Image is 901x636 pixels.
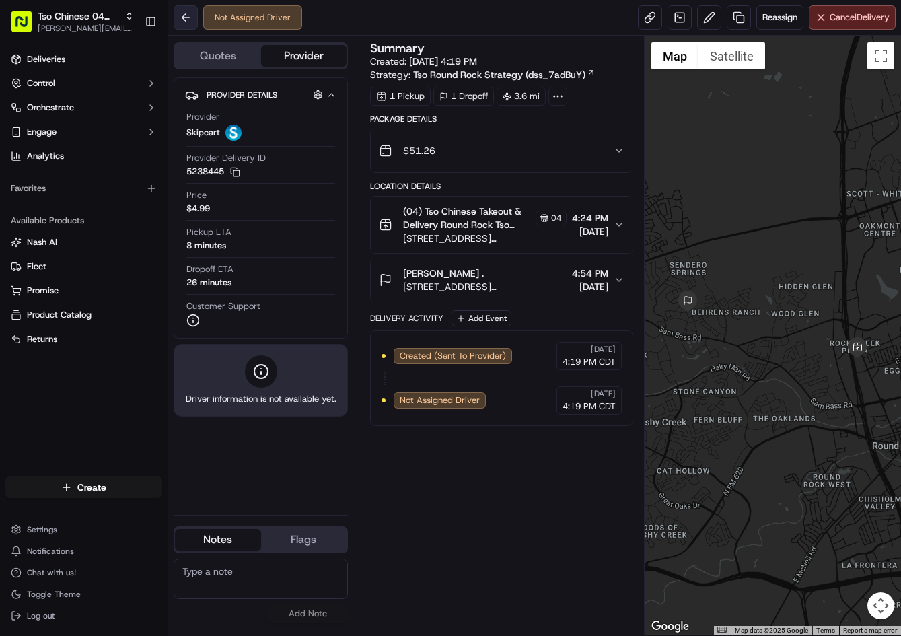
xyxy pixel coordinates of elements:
[5,178,162,199] div: Favorites
[5,97,162,118] button: Orchestrate
[186,203,210,215] span: $4.99
[591,344,616,355] span: [DATE]
[186,166,240,178] button: 5238445
[38,23,134,34] button: [PERSON_NAME][EMAIL_ADDRESS][DOMAIN_NAME]
[403,280,567,293] span: [STREET_ADDRESS][PERSON_NAME]
[572,280,608,293] span: [DATE]
[5,304,162,326] button: Product Catalog
[5,256,162,277] button: Fleet
[27,209,38,220] img: 1736555255976-a54dd68f-1ca7-489b-9aae-adbdc363a1c4
[27,589,81,600] span: Toggle Theme
[13,54,245,75] p: Welcome 👋
[400,394,480,407] span: Not Assigned Driver
[5,606,162,625] button: Log out
[225,125,242,141] img: profile_skipcart_partner.png
[370,181,633,192] div: Location Details
[95,333,163,344] a: Powered byPylon
[11,309,157,321] a: Product Catalog
[119,245,147,256] span: [DATE]
[175,45,261,67] button: Quotes
[8,295,108,320] a: 📗Knowledge Base
[13,129,38,153] img: 1736555255976-a54dd68f-1ca7-489b-9aae-adbdc363a1c4
[370,313,443,324] div: Delivery Activity
[27,567,76,578] span: Chat with us!
[648,618,692,635] img: Google
[27,260,46,273] span: Fleet
[5,542,162,561] button: Notifications
[28,129,52,153] img: 1738778727109-b901c2ba-d612-49f7-a14d-d897ce62d23f
[648,618,692,635] a: Open this area in Google Maps (opens a new window)
[5,210,162,232] div: Available Products
[830,11,890,24] span: Cancel Delivery
[13,175,90,186] div: Past conversations
[5,280,162,302] button: Promise
[61,129,221,142] div: Start new chat
[261,45,347,67] button: Provider
[5,121,162,143] button: Engage
[27,546,74,557] span: Notifications
[261,529,347,551] button: Flags
[186,393,336,405] span: Driver information is not available yet.
[61,142,185,153] div: We're available if you need us!
[762,11,797,24] span: Reassign
[5,73,162,94] button: Control
[108,295,221,320] a: 💻API Documentation
[756,5,803,30] button: Reassign
[572,267,608,280] span: 4:54 PM
[27,236,57,248] span: Nash AI
[13,302,24,313] div: 📗
[11,260,157,273] a: Fleet
[371,258,633,302] button: [PERSON_NAME] .[STREET_ADDRESS][PERSON_NAME]4:54 PM[DATE]
[209,172,245,188] button: See all
[867,592,894,619] button: Map camera controls
[717,627,727,633] button: Keyboard shortcuts
[370,55,477,68] span: Created:
[186,152,266,164] span: Provider Delivery ID
[27,77,55,90] span: Control
[112,245,116,256] span: •
[186,127,220,139] span: Skipcart
[572,225,608,238] span: [DATE]
[186,189,207,201] span: Price
[27,610,55,621] span: Log out
[400,350,506,362] span: Created (Sent To Provider)
[563,400,616,413] span: 4:19 PM CDT
[186,263,233,275] span: Dropoff ETA
[186,226,231,238] span: Pickup ETA
[413,68,585,81] span: Tso Round Rock Strategy (dss_7adBuY)
[370,42,425,55] h3: Summary
[35,87,242,101] input: Got a question? Start typing here...
[112,209,116,219] span: •
[698,42,765,69] button: Show satellite imagery
[27,309,92,321] span: Product Catalog
[186,277,231,289] div: 26 minutes
[563,356,616,368] span: 4:19 PM CDT
[371,129,633,172] button: $51.26
[551,213,562,223] span: 04
[185,83,336,106] button: Provider Details
[27,150,64,162] span: Analytics
[5,145,162,167] a: Analytics
[27,285,59,297] span: Promise
[651,42,698,69] button: Show street map
[843,627,897,634] a: Report a map error
[77,481,106,494] span: Create
[591,388,616,399] span: [DATE]
[114,302,124,313] div: 💻
[413,68,596,81] a: Tso Round Rock Strategy (dss_7adBuY)
[27,524,57,535] span: Settings
[27,301,103,314] span: Knowledge Base
[13,196,35,217] img: Angelique Valdez
[5,5,139,38] button: Tso Chinese 04 Round Rock[PERSON_NAME][EMAIL_ADDRESS][DOMAIN_NAME]
[5,585,162,604] button: Toggle Theme
[433,87,494,106] div: 1 Dropoff
[371,197,633,253] button: (04) Tso Chinese Takeout & Delivery Round Rock Tso Chinese Round Rock Manager04[STREET_ADDRESS][P...
[5,48,162,70] a: Deliveries
[370,68,596,81] div: Strategy:
[175,529,261,551] button: Notes
[5,520,162,539] button: Settings
[38,9,119,23] span: Tso Chinese 04 Round Rock
[11,285,157,297] a: Promise
[497,87,546,106] div: 3.6 mi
